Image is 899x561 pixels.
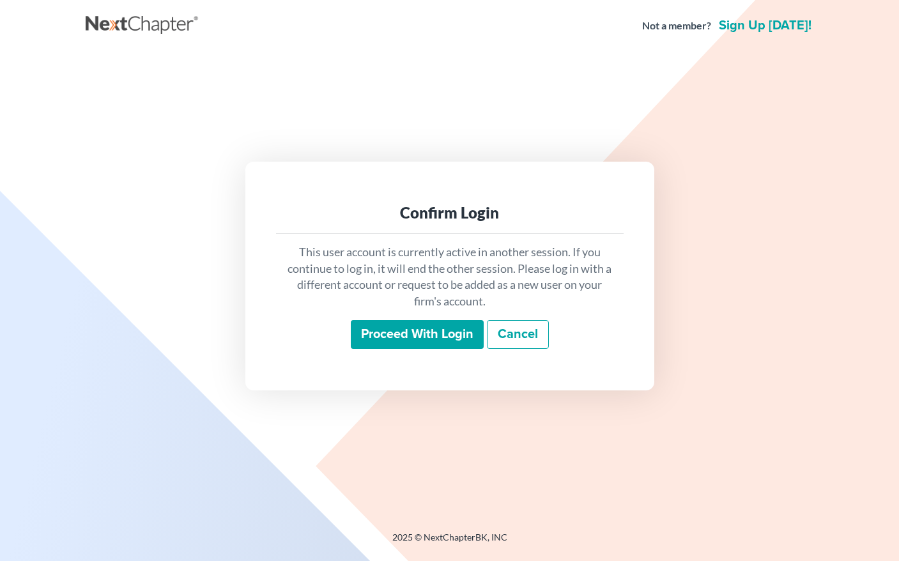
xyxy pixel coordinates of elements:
div: Confirm Login [286,203,613,223]
input: Proceed with login [351,320,484,350]
strong: Not a member? [642,19,711,33]
a: Sign up [DATE]! [716,19,814,32]
p: This user account is currently active in another session. If you continue to log in, it will end ... [286,244,613,310]
a: Cancel [487,320,549,350]
div: 2025 © NextChapterBK, INC [86,531,814,554]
